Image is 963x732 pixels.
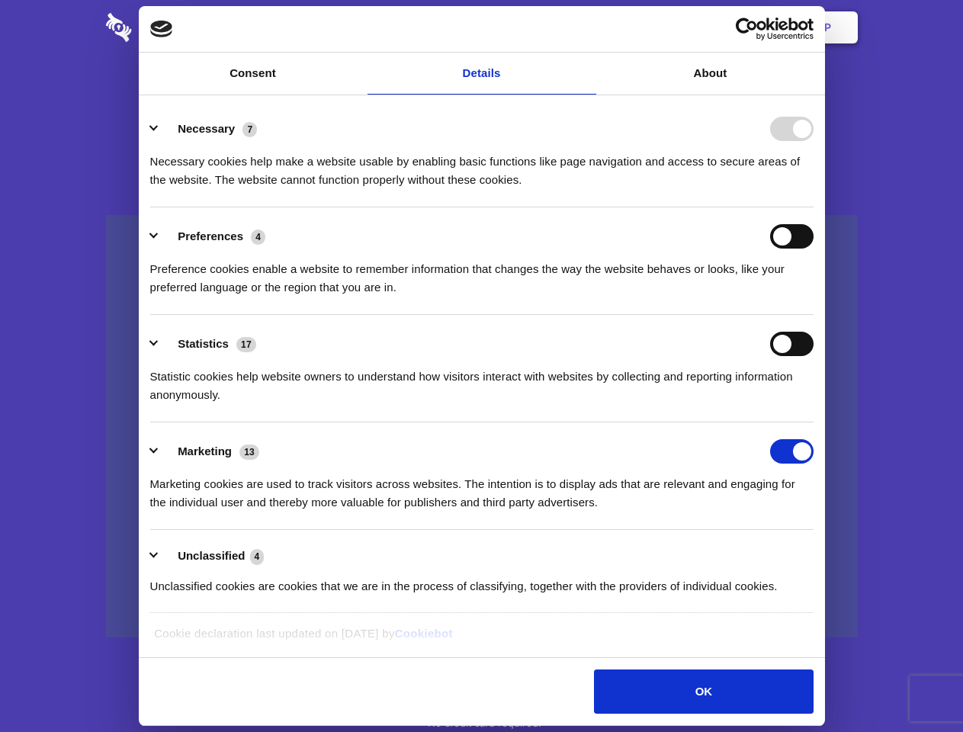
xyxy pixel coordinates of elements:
img: logo-wordmark-white-trans-d4663122ce5f474addd5e946df7df03e33cb6a1c49d2221995e7729f52c070b2.svg [106,13,236,42]
button: Preferences (4) [150,224,275,249]
span: 4 [250,549,265,564]
label: Necessary [178,122,235,135]
div: Unclassified cookies are cookies that we are in the process of classifying, together with the pro... [150,566,814,596]
a: About [596,53,825,95]
div: Cookie declaration last updated on [DATE] by [143,624,820,654]
a: Details [368,53,596,95]
a: Cookiebot [395,627,453,640]
div: Marketing cookies are used to track visitors across websites. The intention is to display ads tha... [150,464,814,512]
label: Marketing [178,445,232,457]
label: Preferences [178,230,243,242]
a: Pricing [448,4,514,51]
a: Login [692,4,758,51]
button: Necessary (7) [150,117,267,141]
a: Wistia video thumbnail [106,215,858,638]
span: 17 [236,337,256,352]
label: Statistics [178,337,229,350]
button: Statistics (17) [150,332,266,356]
div: Statistic cookies help website owners to understand how visitors interact with websites by collec... [150,356,814,404]
div: Preference cookies enable a website to remember information that changes the way the website beha... [150,249,814,297]
button: Marketing (13) [150,439,269,464]
button: OK [594,669,813,714]
img: logo [150,21,173,37]
div: Necessary cookies help make a website usable by enabling basic functions like page navigation and... [150,141,814,189]
span: 7 [242,122,257,137]
button: Unclassified (4) [150,547,274,566]
span: 13 [239,445,259,460]
a: Contact [618,4,689,51]
h4: Auto-redaction of sensitive data, encrypted data sharing and self-destructing private chats. Shar... [106,139,858,189]
span: 4 [251,230,265,245]
h1: Eliminate Slack Data Loss. [106,69,858,124]
iframe: Drift Widget Chat Controller [887,656,945,714]
a: Usercentrics Cookiebot - opens in a new window [680,18,814,40]
a: Consent [139,53,368,95]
